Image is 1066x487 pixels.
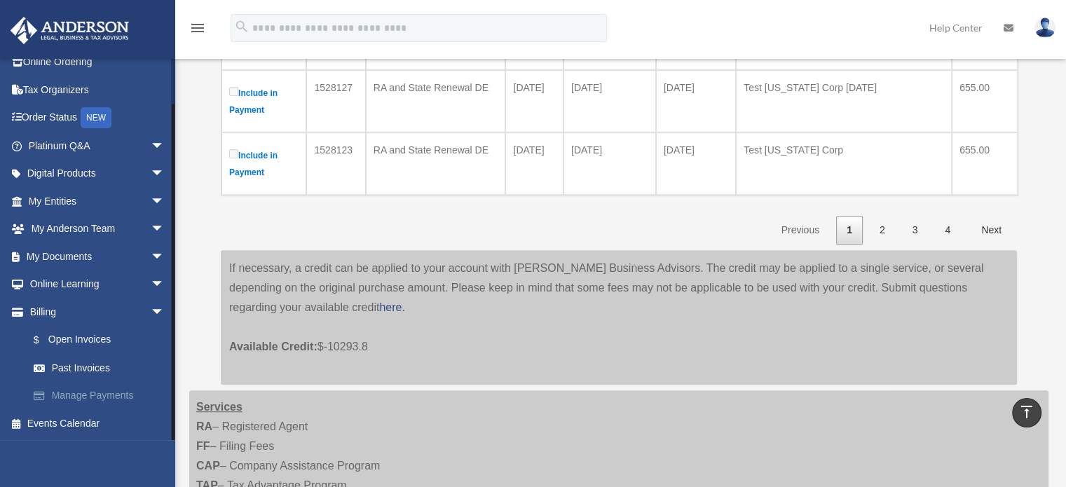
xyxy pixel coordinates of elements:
[563,132,656,195] td: [DATE]
[10,270,186,299] a: Online Learningarrow_drop_down
[229,87,238,96] input: Include in Payment
[306,132,365,195] td: 1528123
[20,326,179,355] a: $Open Invoices
[189,20,206,36] i: menu
[505,132,563,195] td: [DATE]
[736,132,952,195] td: Test [US_STATE] Corp
[151,242,179,271] span: arrow_drop_down
[934,216,961,245] a: 4
[971,216,1012,245] a: Next
[234,19,250,34] i: search
[151,298,179,327] span: arrow_drop_down
[836,216,863,245] a: 1
[374,140,498,160] div: RA and State Renewal DE
[1018,404,1035,420] i: vertical_align_top
[379,301,404,313] a: here.
[229,84,299,118] label: Include in Payment
[10,409,186,437] a: Events Calendar
[10,76,186,104] a: Tax Organizers
[10,132,186,160] a: Platinum Q&Aarrow_drop_down
[10,215,186,243] a: My Anderson Teamarrow_drop_down
[41,331,48,349] span: $
[1012,398,1041,427] a: vertical_align_top
[20,354,186,382] a: Past Invoices
[196,420,212,432] strong: RA
[81,107,111,128] div: NEW
[563,70,656,132] td: [DATE]
[374,78,498,97] div: RA and State Renewal DE
[10,242,186,270] a: My Documentsarrow_drop_down
[229,146,299,181] label: Include in Payment
[151,215,179,244] span: arrow_drop_down
[902,216,929,245] a: 3
[196,401,242,413] strong: Services
[20,382,186,410] a: Manage Payments
[221,250,1017,385] div: If necessary, a credit can be applied to your account with [PERSON_NAME] Business Advisors. The c...
[10,187,186,215] a: My Entitiesarrow_drop_down
[229,341,317,352] span: Available Credit:
[151,132,179,160] span: arrow_drop_down
[656,132,736,195] td: [DATE]
[151,160,179,188] span: arrow_drop_down
[151,270,179,299] span: arrow_drop_down
[229,149,238,158] input: Include in Payment
[306,70,365,132] td: 1528127
[505,70,563,132] td: [DATE]
[771,216,830,245] a: Previous
[952,132,1018,195] td: 655.00
[189,25,206,36] a: menu
[196,460,220,472] strong: CAP
[196,440,210,452] strong: FF
[869,216,896,245] a: 2
[151,187,179,216] span: arrow_drop_down
[10,160,186,188] a: Digital Productsarrow_drop_down
[10,48,186,76] a: Online Ordering
[952,70,1018,132] td: 655.00
[10,104,186,132] a: Order StatusNEW
[656,70,736,132] td: [DATE]
[1034,18,1055,38] img: User Pic
[229,317,1009,357] p: $-10293.8
[6,17,133,44] img: Anderson Advisors Platinum Portal
[736,70,952,132] td: Test [US_STATE] Corp [DATE]
[10,298,186,326] a: Billingarrow_drop_down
